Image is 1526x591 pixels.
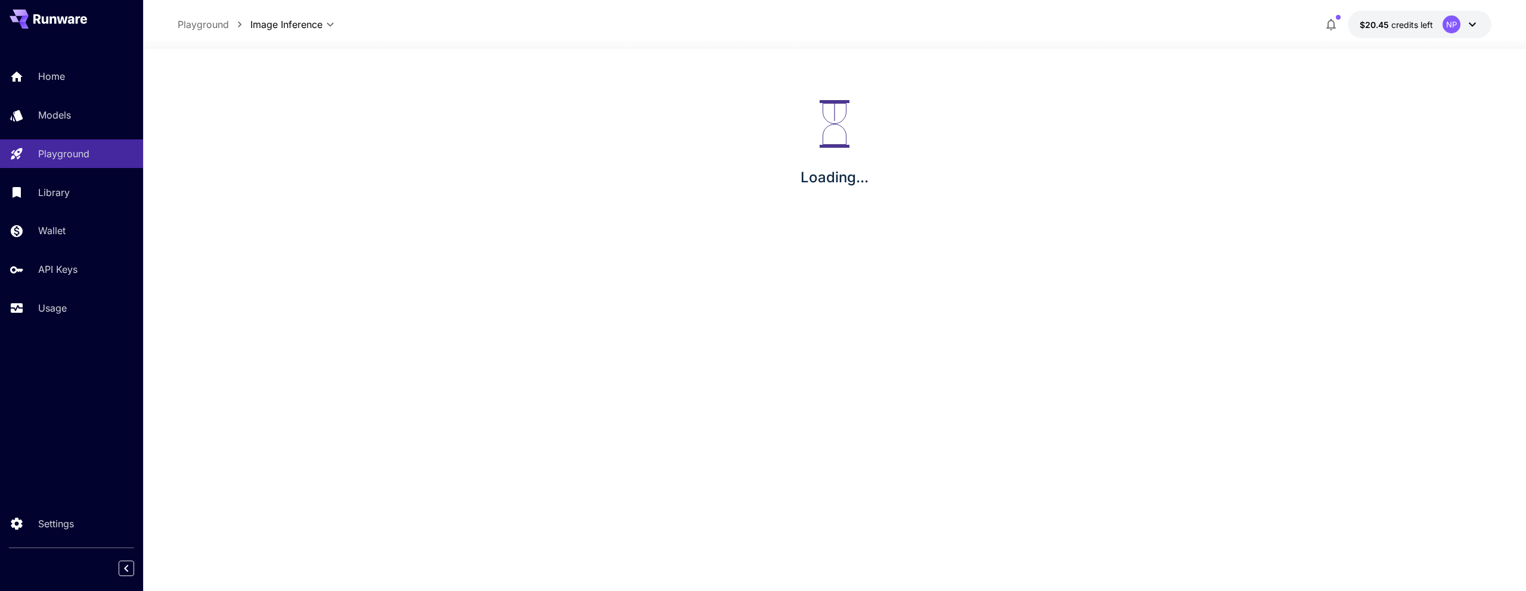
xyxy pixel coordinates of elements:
[38,262,77,276] p: API Keys
[801,167,869,188] p: Loading...
[38,517,74,531] p: Settings
[38,147,89,161] p: Playground
[178,17,229,32] a: Playground
[178,17,250,32] nav: breadcrumb
[1360,18,1433,31] div: $20.447
[128,558,143,579] div: Collapse sidebar
[1348,11,1491,38] button: $20.447NP
[38,185,70,200] p: Library
[119,561,134,576] button: Collapse sidebar
[38,69,65,83] p: Home
[250,17,322,32] span: Image Inference
[38,223,66,238] p: Wallet
[1443,15,1460,33] div: NP
[38,108,71,122] p: Models
[1391,20,1433,30] span: credits left
[1360,20,1391,30] span: $20.45
[38,301,67,315] p: Usage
